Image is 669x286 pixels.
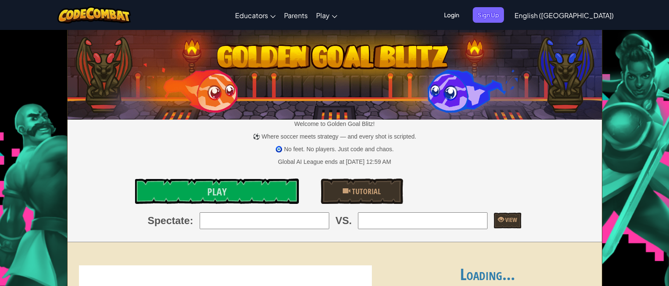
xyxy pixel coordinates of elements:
[312,4,341,27] a: Play
[190,214,193,228] span: :
[280,4,312,27] a: Parents
[321,179,403,204] a: Tutorial
[57,6,131,24] img: CodeCombat logo
[278,158,391,166] div: Global AI League ends at [DATE] 12:59 AM
[68,27,602,120] img: Golden Goal
[336,214,352,228] span: VS.
[68,120,602,128] p: Welcome to Golden Goal Blitz!
[148,214,190,228] span: Spectate
[68,145,602,153] p: 🧿 No feet. No players. Just code and chaos.
[207,185,227,198] span: Play
[350,186,381,197] span: Tutorial
[235,11,268,20] span: Educators
[510,4,618,27] a: English ([GEOGRAPHIC_DATA])
[504,216,517,224] span: View
[515,11,614,20] span: English ([GEOGRAPHIC_DATA])
[231,4,280,27] a: Educators
[68,132,602,141] p: ⚽ Where soccer meets strategy — and every shot is scripted.
[473,7,504,23] button: Sign Up
[316,11,330,20] span: Play
[439,7,464,23] button: Login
